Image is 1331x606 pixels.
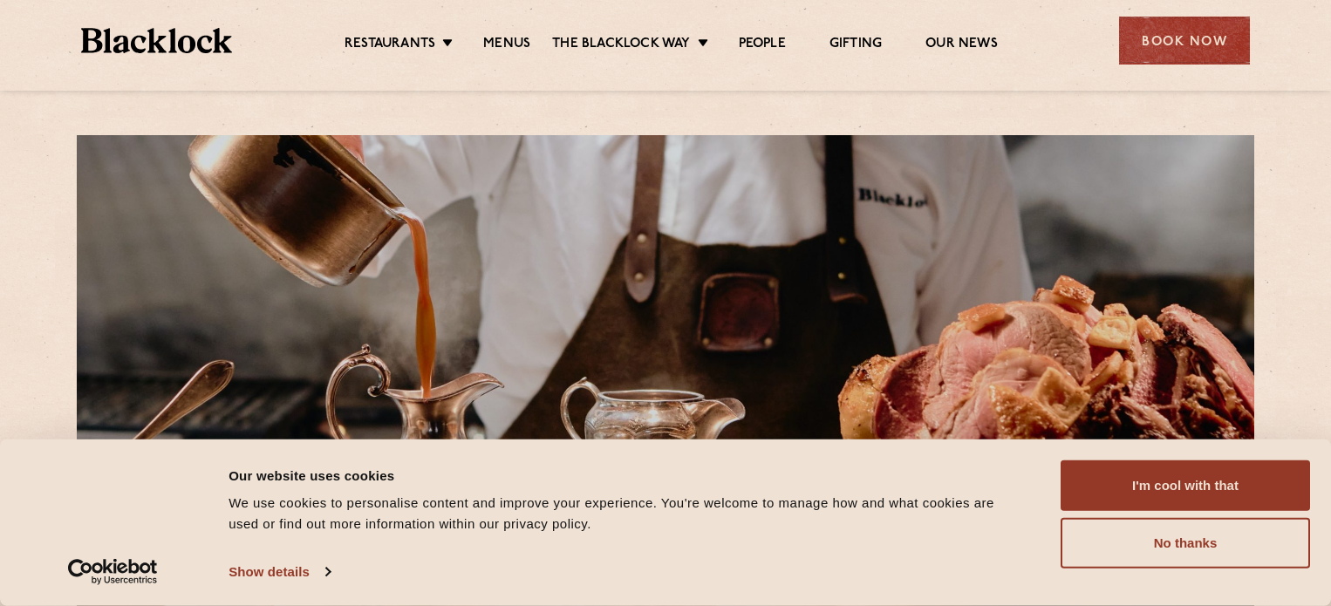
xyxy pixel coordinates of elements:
[81,28,232,53] img: BL_Textured_Logo-footer-cropped.svg
[229,493,1021,535] div: We use cookies to personalise content and improve your experience. You're welcome to manage how a...
[345,36,435,55] a: Restaurants
[739,36,786,55] a: People
[483,36,530,55] a: Menus
[1061,460,1310,511] button: I'm cool with that
[925,36,998,55] a: Our News
[1119,17,1250,65] div: Book Now
[552,36,690,55] a: The Blacklock Way
[229,559,330,585] a: Show details
[37,559,189,585] a: Usercentrics Cookiebot - opens in a new window
[229,465,1021,486] div: Our website uses cookies
[1061,518,1310,569] button: No thanks
[829,36,882,55] a: Gifting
